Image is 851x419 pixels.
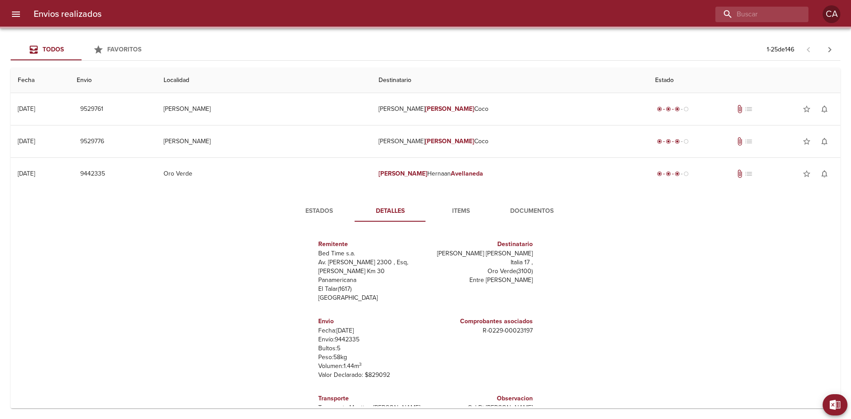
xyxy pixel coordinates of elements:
p: Bultos: 5 [318,344,422,353]
td: [PERSON_NAME] [156,125,371,157]
th: Destinatario [371,68,648,93]
div: CA [823,5,840,23]
em: [PERSON_NAME] [425,105,474,113]
span: radio_button_checked [657,106,662,112]
p: Peso: 58 kg [318,353,422,362]
button: Exportar Excel [823,394,847,415]
span: Todos [43,46,64,53]
div: Tabs detalle de guia [284,200,567,222]
span: Tiene documentos adjuntos [735,169,744,178]
span: radio_button_checked [657,139,662,144]
p: Oro Verde ( 3100 ) [429,267,533,276]
span: Items [431,206,491,217]
div: Abrir información de usuario [823,5,840,23]
h6: Destinatario [429,239,533,249]
span: No tiene pedido asociado [744,169,753,178]
span: radio_button_checked [675,106,680,112]
span: radio_button_checked [675,139,680,144]
p: Fecha: [DATE] [318,326,422,335]
div: En viaje [655,169,691,178]
span: Pagina anterior [798,45,819,54]
span: Tiene documentos adjuntos [735,105,744,114]
button: menu [5,4,27,25]
p: [PERSON_NAME] [PERSON_NAME] [429,249,533,258]
button: 9529776 [77,133,108,150]
span: Documentos [502,206,562,217]
h6: Envio [318,317,422,326]
div: Tabs Envios [11,39,152,60]
div: En viaje [655,137,691,146]
th: Estado [648,68,840,93]
div: En viaje [655,105,691,114]
h6: Remitente [318,239,422,249]
p: Valor Declarado: $ 829092 [318,371,422,380]
div: [DATE] [18,105,35,113]
p: [GEOGRAPHIC_DATA] [318,294,422,302]
span: radio_button_checked [666,171,671,176]
td: Hernaan [371,158,648,190]
span: radio_button_checked [657,171,662,176]
em: Avellaneda [451,170,483,177]
span: star_border [802,169,811,178]
span: 9529761 [80,104,103,115]
span: radio_button_unchecked [683,106,689,112]
sup: 3 [359,361,362,367]
button: Activar notificaciones [816,100,833,118]
td: [PERSON_NAME] Coco [371,93,648,125]
h6: Transporte [318,394,422,403]
div: [DATE] [18,137,35,145]
button: Agregar a favoritos [798,133,816,150]
span: notifications_none [820,169,829,178]
h6: Comprobantes asociados [429,317,533,326]
span: radio_button_checked [666,106,671,112]
span: No tiene pedido asociado [744,137,753,146]
span: Pagina siguiente [819,39,840,60]
em: [PERSON_NAME] [379,170,428,177]
td: [PERSON_NAME] Coco [371,125,648,157]
em: [PERSON_NAME] [425,137,474,145]
button: Activar notificaciones [816,165,833,183]
span: Estados [289,206,349,217]
p: Bed Time s.a. [318,249,422,258]
th: Localidad [156,68,371,93]
span: Favoritos [107,46,141,53]
span: radio_button_unchecked [683,139,689,144]
h6: Observacion [429,394,533,403]
button: Agregar a favoritos [798,100,816,118]
button: 9442335 [77,166,109,182]
span: No tiene pedido asociado [744,105,753,114]
td: [PERSON_NAME] [156,93,371,125]
p: Envío: 9442335 [318,335,422,344]
button: Activar notificaciones [816,133,833,150]
p: Italia 17 , [429,258,533,267]
span: notifications_none [820,105,829,114]
th: Envio [70,68,156,93]
input: buscar [715,7,793,22]
p: 1 - 25 de 146 [767,45,794,54]
th: Fecha [11,68,70,93]
div: [DATE] [18,170,35,177]
button: 9529761 [77,101,107,117]
span: radio_button_checked [675,171,680,176]
h6: Envios realizados [34,7,101,21]
span: star_border [802,137,811,146]
span: 9442335 [80,168,105,180]
p: Volumen: 1.44 m [318,362,422,371]
p: Entre [PERSON_NAME] [429,276,533,285]
span: notifications_none [820,137,829,146]
span: radio_button_unchecked [683,171,689,176]
td: Oro Verde [156,158,371,190]
span: radio_button_checked [666,139,671,144]
span: Detalles [360,206,420,217]
p: Av. [PERSON_NAME] 2300 , Esq, [PERSON_NAME] Km 30 Panamericana [318,258,422,285]
p: R - 0229 - 00023197 [429,326,533,335]
span: Tiene documentos adjuntos [735,137,744,146]
span: 9529776 [80,136,104,147]
p: Transporte: Mostto - [PERSON_NAME] [318,403,422,412]
span: star_border [802,105,811,114]
button: Agregar a favoritos [798,165,816,183]
p: El Talar ( 1617 ) [318,285,422,294]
